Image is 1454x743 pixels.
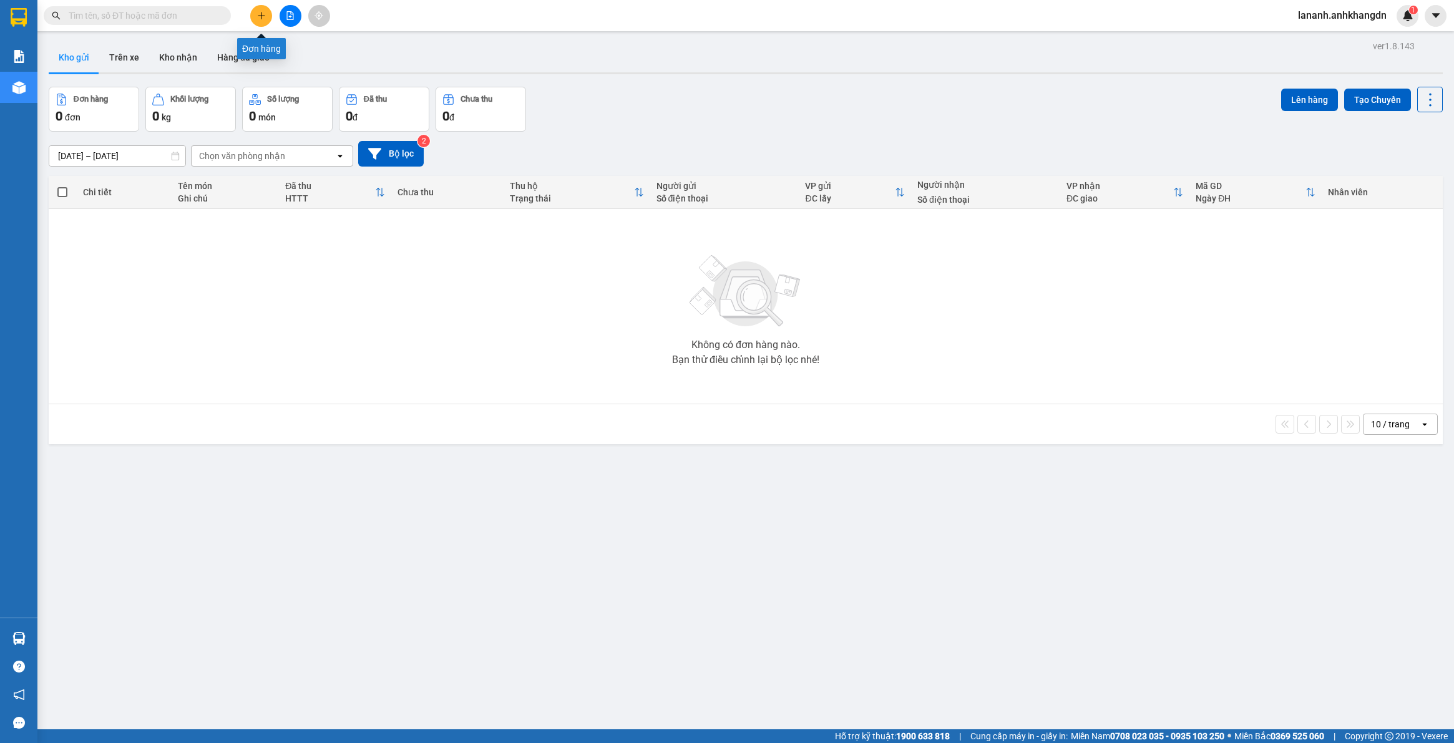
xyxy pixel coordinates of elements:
button: Khối lượng0kg [145,87,236,132]
span: Cung cấp máy in - giấy in: [970,729,1068,743]
span: aim [315,11,323,20]
span: ⚪️ [1227,734,1231,739]
div: Số điện thoại [917,195,1054,205]
div: Tên món [178,181,273,191]
div: Chi tiết [83,187,165,197]
strong: 1900 633 818 [896,731,950,741]
div: Không có đơn hàng nào. [691,340,800,350]
sup: 2 [417,135,430,147]
span: 0 [249,109,256,124]
th: Toggle SortBy [504,176,650,209]
div: 10 / trang [1371,418,1410,430]
span: lananh.anhkhangdn [1288,7,1397,23]
img: warehouse-icon [12,81,26,94]
div: Chưa thu [461,95,492,104]
input: Select a date range. [49,146,185,166]
div: Số lượng [267,95,299,104]
th: Toggle SortBy [799,176,911,209]
div: VP gửi [805,181,895,191]
div: Chưa thu [398,187,497,197]
span: 0 [442,109,449,124]
button: Bộ lọc [358,141,424,167]
strong: 0708 023 035 - 0935 103 250 [1110,731,1224,741]
span: file-add [286,11,295,20]
button: Tạo Chuyến [1344,89,1411,111]
button: Kho nhận [149,42,207,72]
button: Đơn hàng0đơn [49,87,139,132]
button: Trên xe [99,42,149,72]
button: Hàng đã giao [207,42,280,72]
div: Đã thu [364,95,387,104]
img: logo-vxr [11,8,27,27]
div: Ngày ĐH [1196,193,1305,203]
span: đ [449,112,454,122]
div: VP nhận [1066,181,1173,191]
span: question-circle [13,661,25,673]
sup: 1 [1409,6,1418,14]
button: plus [250,5,272,27]
span: 0 [56,109,62,124]
span: Miền Nam [1071,729,1224,743]
div: Trạng thái [510,193,634,203]
span: đ [353,112,358,122]
strong: 0369 525 060 [1271,731,1324,741]
span: copyright [1385,732,1393,741]
span: đơn [65,112,81,122]
span: notification [13,689,25,701]
span: 1 [1411,6,1415,14]
img: svg+xml;base64,PHN2ZyBjbGFzcz0ibGlzdC1wbHVnX19zdmciIHhtbG5zPSJodHRwOi8vd3d3LnczLm9yZy8yMDAwL3N2Zy... [683,248,808,335]
div: Chọn văn phòng nhận [199,150,285,162]
img: solution-icon [12,50,26,63]
img: warehouse-icon [12,632,26,645]
div: ver 1.8.143 [1373,39,1415,53]
button: file-add [280,5,301,27]
button: Đã thu0đ [339,87,429,132]
span: Miền Bắc [1234,729,1324,743]
th: Toggle SortBy [1189,176,1322,209]
div: Đơn hàng [74,95,108,104]
button: Kho gửi [49,42,99,72]
span: | [1334,729,1335,743]
span: | [959,729,961,743]
span: message [13,717,25,729]
div: HTTT [285,193,375,203]
div: Khối lượng [170,95,208,104]
span: 0 [346,109,353,124]
div: Mã GD [1196,181,1305,191]
button: Số lượng0món [242,87,333,132]
div: Đã thu [285,181,375,191]
div: Nhân viên [1328,187,1436,197]
div: ĐC giao [1066,193,1173,203]
img: icon-new-feature [1402,10,1413,21]
span: kg [162,112,171,122]
svg: open [1420,419,1430,429]
span: caret-down [1430,10,1442,21]
span: plus [257,11,266,20]
span: search [52,11,61,20]
button: Chưa thu0đ [436,87,526,132]
th: Toggle SortBy [1060,176,1189,209]
div: Ghi chú [178,193,273,203]
div: Người gửi [656,181,793,191]
button: caret-down [1425,5,1447,27]
svg: open [335,151,345,161]
div: Bạn thử điều chỉnh lại bộ lọc nhé! [672,355,819,365]
div: Thu hộ [510,181,634,191]
span: Hỗ trợ kỹ thuật: [835,729,950,743]
th: Toggle SortBy [279,176,391,209]
div: ĐC lấy [805,193,895,203]
button: aim [308,5,330,27]
button: Lên hàng [1281,89,1338,111]
span: món [258,112,276,122]
div: Người nhận [917,180,1054,190]
div: Số điện thoại [656,193,793,203]
input: Tìm tên, số ĐT hoặc mã đơn [69,9,216,22]
span: 0 [152,109,159,124]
